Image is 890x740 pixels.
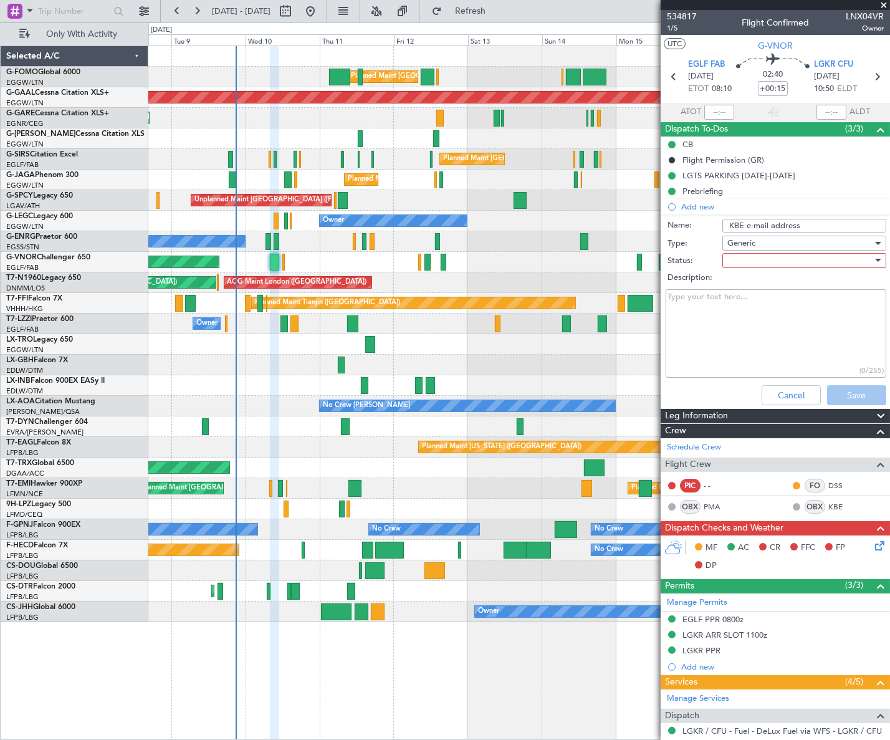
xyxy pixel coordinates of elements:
button: Refresh [426,1,500,21]
div: Fri 12 [394,34,468,46]
span: 10:50 [814,83,834,95]
span: Permits [665,579,694,593]
div: Flight Confirmed [742,17,809,30]
a: CS-JHHGlobal 6000 [6,603,75,611]
div: No Crew [595,541,623,559]
label: Status: [667,255,722,267]
a: EGGW/LTN [6,99,44,108]
span: LX-GBH [6,357,34,364]
div: Flight Permission (GR) [682,155,764,165]
a: G-SPCYLegacy 650 [6,192,73,199]
span: T7-LZZI [6,315,32,323]
a: LFMD/CEQ [6,510,42,519]
a: CS-DOUGlobal 6500 [6,562,78,570]
a: Manage Permits [667,597,727,609]
a: G-ENRGPraetor 600 [6,233,77,241]
span: (3/3) [845,122,863,135]
span: G-VNOR [758,39,793,52]
a: LGKR / CFU - Fuel - DeLux Fuel via WFS - LGKR / CFU [682,726,882,736]
a: LX-TROLegacy 650 [6,336,73,344]
a: EDLW/DTM [6,387,43,396]
div: LGKR ARR SLOT 1100z [682,630,767,640]
span: ETOT [688,83,709,95]
span: MF [706,542,717,554]
a: T7-FFIFalcon 7X [6,295,62,302]
div: Owner [478,602,499,621]
a: DGAA/ACC [6,469,44,478]
span: F-HECD [6,542,34,549]
span: G-GAAL [6,89,35,97]
input: Trip Number [38,2,110,21]
span: T7-EMI [6,480,31,488]
span: FFC [801,542,815,554]
a: EGLF/FAB [6,160,39,170]
a: EGNR/CEG [6,119,44,128]
span: G-FOMO [6,69,38,76]
span: T7-DYN [6,418,34,426]
a: T7-LZZIPraetor 600 [6,315,74,323]
a: T7-DYNChallenger 604 [6,418,88,426]
a: T7-TRXGlobal 6500 [6,459,74,467]
a: EGLF/FAB [6,325,39,334]
span: ALDT [849,106,870,118]
a: LX-GBHFalcon 7X [6,357,68,364]
span: F-GPNJ [6,521,33,529]
div: PIC [680,479,701,493]
a: G-GARECessna Citation XLS+ [6,110,109,117]
div: Sat 13 [468,34,542,46]
div: No Crew [372,520,401,539]
span: (4/5) [845,675,863,688]
a: EGLF/FAB [6,263,39,272]
a: EVRA/[PERSON_NAME] [6,428,84,437]
div: Planned Maint [GEOGRAPHIC_DATA] ([GEOGRAPHIC_DATA]) [348,170,544,189]
div: Mon 15 [616,34,691,46]
span: LNX04VR [846,10,884,23]
a: EDLW/DTM [6,366,43,375]
a: DSS [828,480,856,491]
a: EGGW/LTN [6,222,44,231]
span: T7-N1960 [6,274,41,282]
span: ELDT [837,83,857,95]
span: (3/3) [845,579,863,592]
div: [DATE] [151,25,172,36]
a: EGGW/LTN [6,78,44,87]
a: EGGW/LTN [6,140,44,149]
button: Only With Activity [14,24,135,44]
a: G-LEGCLegacy 600 [6,213,73,220]
a: CS-DTRFalcon 2000 [6,583,75,590]
a: G-JAGAPhenom 300 [6,171,79,179]
a: EGSS/STN [6,243,39,252]
div: OBX [680,500,701,514]
span: G-GARE [6,110,35,117]
span: Dispatch [665,709,699,723]
label: Name: [667,219,722,232]
span: G-SIRS [6,151,30,158]
a: F-HECDFalcon 7X [6,542,68,549]
span: ATOT [681,106,701,118]
span: Generic [727,238,755,249]
span: Leg Information [665,409,728,423]
span: [DATE] - [DATE] [212,6,270,17]
span: G-JAGA [6,171,35,179]
span: FP [836,542,845,554]
span: G-ENRG [6,233,36,241]
a: Schedule Crew [667,441,721,454]
a: G-GAALCessna Citation XLS+ [6,89,109,97]
div: Planned Maint [GEOGRAPHIC_DATA] ([GEOGRAPHIC_DATA]) [443,150,639,168]
div: Planned Maint [GEOGRAPHIC_DATA] ([GEOGRAPHIC_DATA]) [351,67,547,86]
a: G-SIRSCitation Excel [6,151,78,158]
div: EGLF PPR 0800z [682,614,744,625]
div: No Crew [595,520,623,539]
span: [DATE] [688,70,714,83]
span: LX-TRO [6,336,33,344]
a: VHHH/HKG [6,304,43,314]
div: Add new [681,661,884,672]
span: G-SPCY [6,192,33,199]
a: EGGW/LTN [6,181,44,190]
label: Type: [667,238,722,250]
span: [DATE] [814,70,840,83]
a: EGGW/LTN [6,345,44,355]
div: Unplanned Maint [GEOGRAPHIC_DATA] ([PERSON_NAME] Intl) [194,191,396,209]
span: 02:40 [763,69,783,81]
a: Manage Services [667,693,729,705]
